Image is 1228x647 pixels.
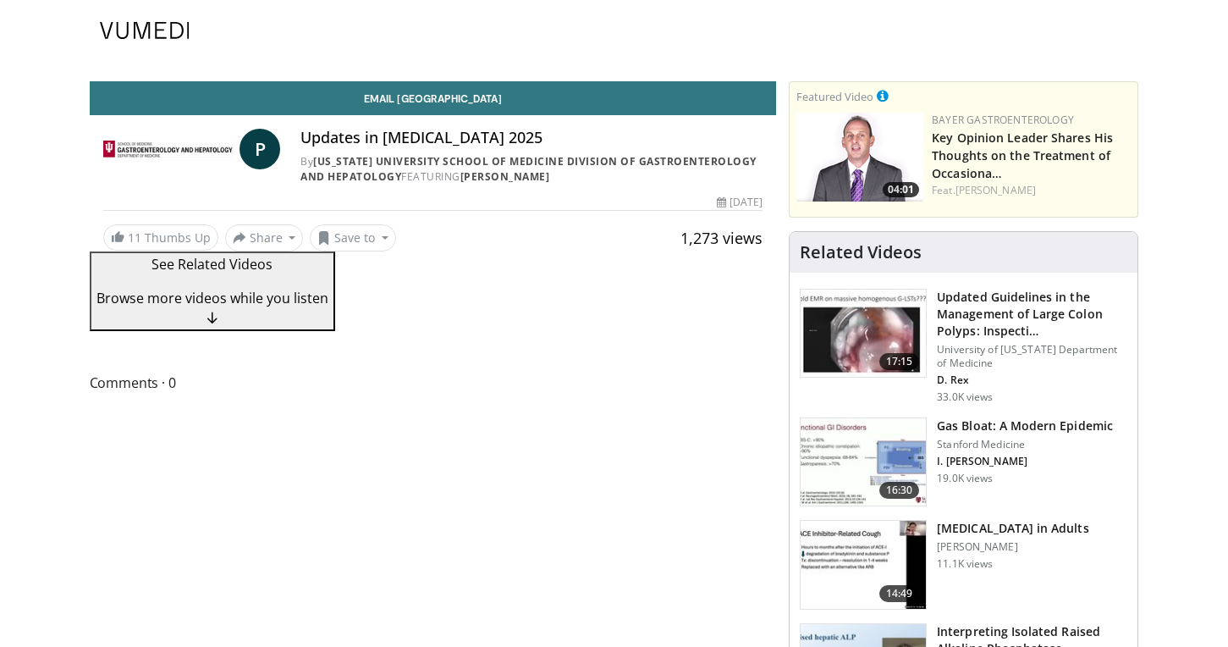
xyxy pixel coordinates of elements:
[796,113,923,202] img: 9828b8df-38ad-4333-b93d-bb657251ca89.png.150x105_q85_crop-smart_upscale.png
[796,89,873,104] small: Featured Video
[955,183,1036,197] a: [PERSON_NAME]
[90,372,777,394] span: Comments 0
[128,229,141,246] span: 11
[932,183,1131,198] div: Feat.
[879,585,920,602] span: 14:49
[90,81,777,115] a: Email [GEOGRAPHIC_DATA]
[937,557,993,571] p: 11.1K views
[801,290,926,378] img: dfcfcb0d-b871-4e1a-9f0c-9f64970f7dd8.150x105_q85_crop-smart_upscale.jpg
[680,228,763,248] span: 1,273 views
[801,418,926,506] img: 480ec31d-e3c1-475b-8289-0a0659db689a.150x105_q85_crop-smart_upscale.jpg
[937,373,1127,387] p: Douglas Rex
[310,224,396,252] button: Save to
[937,520,1088,537] h3: [MEDICAL_DATA] in Adults
[937,289,1127,340] h3: Updated Guidelines in the Management of Large Colon Polyps: Inspection to Resection
[800,418,1127,507] a: 16:30 Gas Bloat: A Modern Epidemic Stanford Medicine I. [PERSON_NAME] 19.0K views
[877,86,889,105] a: This is paid for by Bayer Gastroenterology
[883,182,919,197] span: 04:01
[879,482,920,499] span: 16:30
[100,22,190,39] img: VuMedi Logo
[300,129,763,147] h4: Updates in [MEDICAL_DATA] 2025
[796,113,923,202] a: 04:01
[800,242,922,263] h4: Related Videos
[240,129,280,169] a: P
[460,169,550,184] a: [PERSON_NAME]
[800,289,1127,404] a: 17:15 Updated Guidelines in the Management of Large Colon Polyps: Inspecti… University of [US_STA...
[103,224,218,251] a: 11 Thumbs Up
[879,353,920,370] span: 17:15
[937,418,1113,434] h3: Gas Bloat: A Modern Epidemic
[300,154,757,184] a: [US_STATE] University School of Medicine Division of Gastroenterology and Hepatology
[937,343,1127,370] p: University of [US_STATE] Department of Medicine
[932,130,1113,181] a: Key Opinion Leader Shares His Thoughts on the Treatment of Occasiona…
[801,521,926,609] img: 11950cd4-d248-4755-8b98-ec337be04c84.150x105_q85_crop-smart_upscale.jpg
[90,252,335,331] button: See Related Videos Browse more videos while you listen
[937,455,1113,468] p: Irene Sonu
[932,128,1131,181] h3: Key Opinion Leader Shares His Thoughts on the Treatment of Occasional Constipation
[937,540,1088,554] p: [PERSON_NAME]
[96,289,328,307] span: Browse more videos while you listen
[937,472,993,485] p: 19.0K views
[717,195,763,210] div: [DATE]
[225,224,304,252] button: Share
[96,254,328,274] p: See Related Videos
[937,438,1113,451] p: Stanford Medicine
[103,129,234,169] img: Indiana University School of Medicine Division of Gastroenterology and Hepatology
[932,113,1074,127] a: Bayer Gastroenterology
[800,520,1127,610] a: 14:49 [MEDICAL_DATA] in Adults [PERSON_NAME] 11.1K views
[937,390,993,404] p: 33.0K views
[300,154,763,185] div: By FEATURING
